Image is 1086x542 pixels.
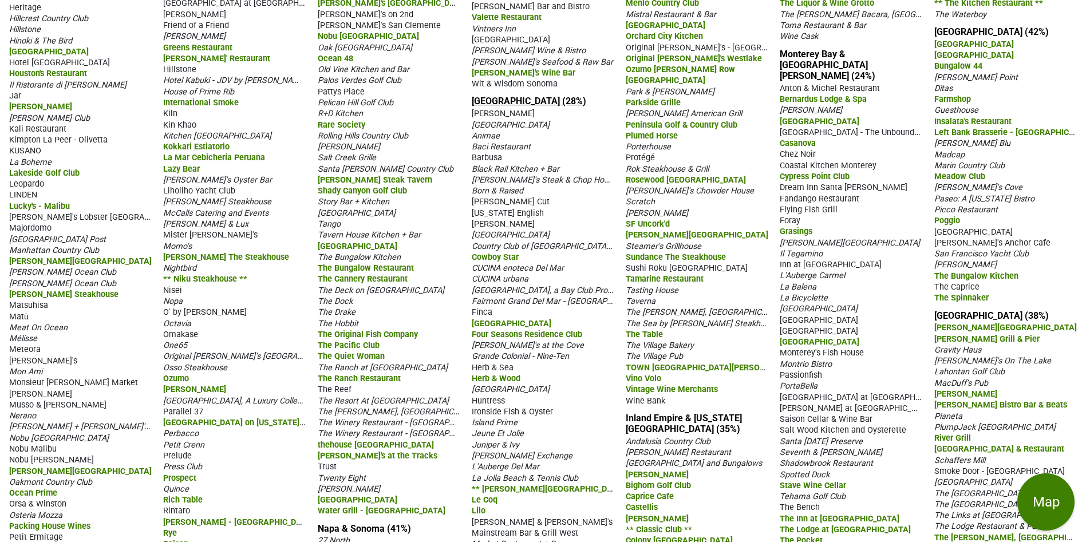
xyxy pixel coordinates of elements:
span: Coastal Kitchen Monterey [780,161,876,171]
span: Vino Volo [626,374,661,383]
span: Herb & Wood [472,374,520,383]
span: The Deck on [GEOGRAPHIC_DATA] [318,286,444,295]
span: [PERSON_NAME] Wine & Bistro [472,46,586,56]
span: Cypress Point Club [780,172,850,181]
span: [PERSON_NAME] Steakhouse [163,197,271,207]
span: [GEOGRAPHIC_DATA] [472,385,550,394]
span: Press Club [163,462,202,472]
span: [GEOGRAPHIC_DATA] [934,50,1014,60]
span: [PERSON_NAME] [163,10,226,19]
span: [PERSON_NAME]' Restaurant [163,54,270,64]
a: [GEOGRAPHIC_DATA] (28%) [472,96,586,106]
span: PlumpJack [GEOGRAPHIC_DATA] [934,422,1056,432]
span: The Dock [318,296,353,306]
span: [PERSON_NAME]'s Oyster Bar [163,175,272,185]
a: [GEOGRAPHIC_DATA] (42%) [934,26,1049,37]
span: [PERSON_NAME] at [GEOGRAPHIC_DATA] [780,402,933,413]
span: Foray [780,216,800,225]
span: Madcap [934,150,965,160]
span: [PERSON_NAME] [9,389,72,399]
span: The Caprice [934,282,980,292]
span: The [PERSON_NAME], [GEOGRAPHIC_DATA] [318,406,479,417]
span: Saison Cellar & Wine Bar [780,414,872,424]
span: MacDuff's Pub [934,378,988,388]
span: Hotel Kabuki - JDV by [PERSON_NAME] [163,74,307,85]
span: Pelican Hill Golf Club [318,98,393,108]
span: Ditas [934,84,953,93]
span: [GEOGRAPHIC_DATA] [472,35,550,45]
a: Inland Empire & [US_STATE][GEOGRAPHIC_DATA] (35%) [626,413,742,434]
span: Poggio [934,216,960,225]
span: San Francisco Yacht Club [934,249,1029,259]
span: [PERSON_NAME]'s Lobster [GEOGRAPHIC_DATA][PERSON_NAME] [9,211,251,222]
span: The [PERSON_NAME] Bacara, [GEOGRAPHIC_DATA][PERSON_NAME] [780,9,1032,19]
span: Island Prime [472,418,518,428]
span: The Waterboy [934,10,986,19]
span: Andalusia Country Club [626,437,710,446]
a: Napa & Sonoma (41%) [318,523,411,534]
span: The Reef [318,385,352,394]
span: SF Uncork'd [626,219,670,229]
span: Hinoki & The Bird [9,36,72,46]
span: Barbusa [472,153,502,163]
span: Hillstone [9,25,41,34]
span: Casanova [780,139,816,148]
span: Scratch [626,197,655,207]
span: Rok Steakhouse & Grill [626,164,709,174]
span: Smoke Door - [GEOGRAPHIC_DATA] [934,466,1065,476]
span: CUCINA enoteca Del Mar [472,263,564,273]
span: Il Tegamino [780,249,823,259]
span: Dream Inn Santa [PERSON_NAME] [780,183,907,192]
span: [PERSON_NAME][GEOGRAPHIC_DATA] [780,238,920,248]
span: Jar [9,91,21,101]
span: One65 [163,341,187,350]
span: Bungalow 44 [934,61,982,71]
span: Tango [318,219,341,229]
span: The [PERSON_NAME], [GEOGRAPHIC_DATA] [626,306,787,317]
span: [PERSON_NAME] American Grill [626,109,742,118]
span: [PERSON_NAME] & Lux [163,219,248,229]
span: Baci Restaurant [472,142,531,152]
span: Born & Raised [472,186,523,196]
span: [GEOGRAPHIC_DATA] [472,120,550,130]
span: [PERSON_NAME] Blu [934,139,1010,148]
span: Matsuhisa [9,300,48,310]
span: Gravity Haus [934,345,981,355]
span: [PERSON_NAME]'s Wine Bar [472,68,575,78]
span: Steamer's Grillhouse [626,242,701,251]
span: The Village Bakery [626,341,694,350]
span: Octavia [163,319,191,329]
span: Pianeta [934,412,962,421]
span: [PERSON_NAME] Steak Tavern [318,175,432,185]
span: [PERSON_NAME]'s at the Cove [472,341,584,350]
span: [PERSON_NAME] Ocean Club [9,279,116,288]
span: Herb & Sea [472,363,514,373]
span: The Original Fish Company [318,330,418,339]
span: Schaffers Mill [934,456,985,465]
span: [GEOGRAPHIC_DATA] [934,39,1014,49]
span: Heritage [9,3,41,13]
span: Mélisse [9,334,37,343]
span: Shadowbrook Restaurant [780,458,873,468]
span: The Winery Restaurant - [GEOGRAPHIC_DATA] [318,417,487,428]
span: Nobu Malibu [9,444,57,454]
span: Jeune Et Jolie [472,429,524,438]
span: Lahontan Golf Club [934,367,1005,377]
span: The Ranch Restaurant [318,374,401,383]
span: Nopa [163,296,183,306]
span: Huntress [472,396,505,406]
span: Nisei [163,286,182,295]
a: [GEOGRAPHIC_DATA] (38%) [934,310,1049,321]
span: Story Bar + Kitchen [318,197,389,207]
span: Picco Restaurant [934,205,998,215]
span: LINDEN [9,190,37,200]
span: Ozumo [PERSON_NAME] Row [626,65,735,74]
span: [GEOGRAPHIC_DATA] [780,337,859,347]
span: Nerano [9,411,36,421]
span: [PERSON_NAME] [318,142,380,152]
span: Valette Restaurant [472,13,542,22]
span: [PERSON_NAME]'s Anchor Cafe [934,238,1051,248]
span: The Spinnaker [934,293,989,303]
span: [PERSON_NAME] The Steakhouse [163,252,289,262]
span: Palos Verdes Golf Club [318,76,401,85]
